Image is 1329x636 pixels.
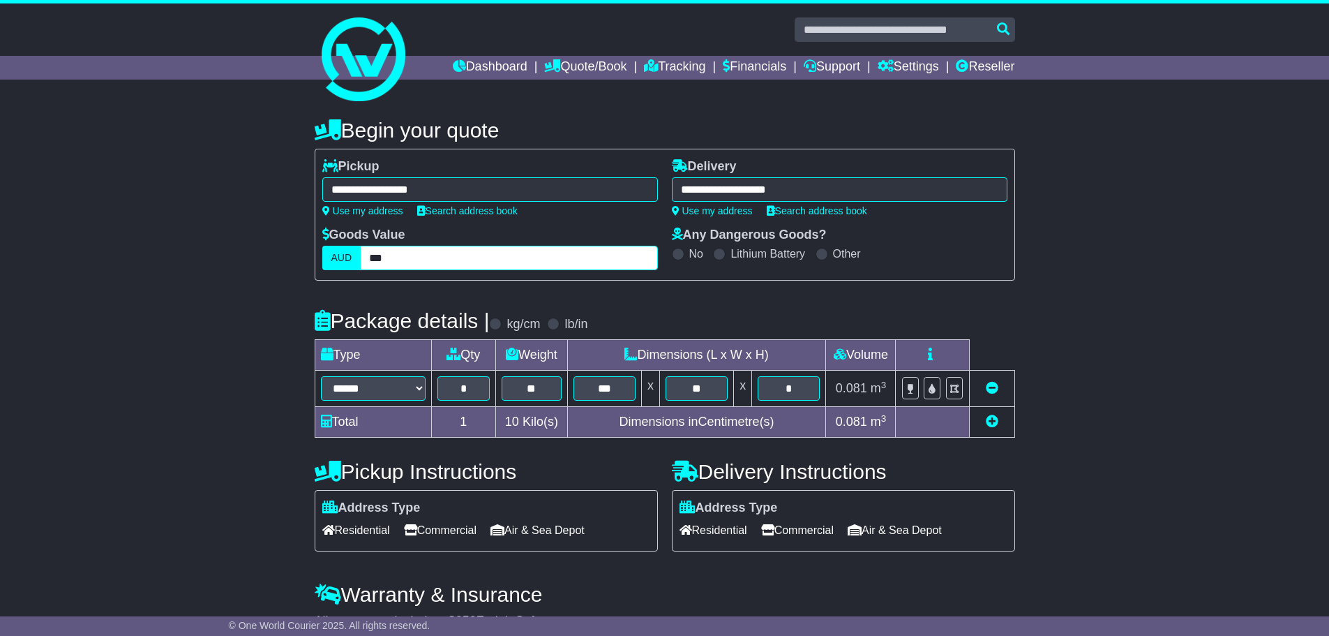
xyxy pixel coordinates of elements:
td: Total [315,407,431,438]
span: Air & Sea Depot [848,519,942,541]
span: Residential [322,519,390,541]
a: Add new item [986,415,998,429]
a: Support [804,56,860,80]
td: Volume [826,340,896,371]
a: Remove this item [986,381,998,395]
a: Use my address [672,205,753,216]
label: Delivery [672,159,737,175]
label: Goods Value [322,228,405,243]
td: x [641,371,659,407]
label: Address Type [679,501,778,516]
label: kg/cm [506,317,540,332]
label: No [689,247,703,260]
a: Tracking [644,56,705,80]
td: Type [315,340,431,371]
sup: 3 [881,380,887,390]
td: Weight [496,340,568,371]
sup: 3 [881,413,887,424]
span: © One World Courier 2025. All rights reserved. [229,620,430,631]
span: Commercial [404,519,476,541]
a: Reseller [956,56,1014,80]
span: m [871,415,887,429]
h4: Delivery Instructions [672,460,1015,483]
label: Any Dangerous Goods? [672,228,827,243]
td: 1 [431,407,496,438]
a: Dashboard [453,56,527,80]
a: Search address book [767,205,867,216]
span: Air & Sea Depot [490,519,585,541]
h4: Warranty & Insurance [315,583,1015,606]
span: Residential [679,519,747,541]
td: Dimensions in Centimetre(s) [567,407,826,438]
a: Settings [878,56,939,80]
td: x [734,371,752,407]
span: m [871,381,887,395]
label: Other [833,247,861,260]
h4: Begin your quote [315,119,1015,142]
span: 10 [505,415,519,429]
div: All our quotes include a $ FreightSafe warranty. [315,614,1015,629]
a: Search address book [417,205,518,216]
a: Quote/Book [544,56,626,80]
label: Address Type [322,501,421,516]
td: Qty [431,340,496,371]
td: Dimensions (L x W x H) [567,340,826,371]
span: Commercial [761,519,834,541]
label: lb/in [564,317,587,332]
span: 0.081 [836,381,867,395]
h4: Package details | [315,309,490,332]
td: Kilo(s) [496,407,568,438]
span: 0.081 [836,415,867,429]
label: Lithium Battery [730,247,805,260]
a: Financials [723,56,786,80]
h4: Pickup Instructions [315,460,658,483]
span: 250 [456,614,476,628]
a: Use my address [322,205,403,216]
label: Pickup [322,159,380,175]
label: AUD [322,246,361,270]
